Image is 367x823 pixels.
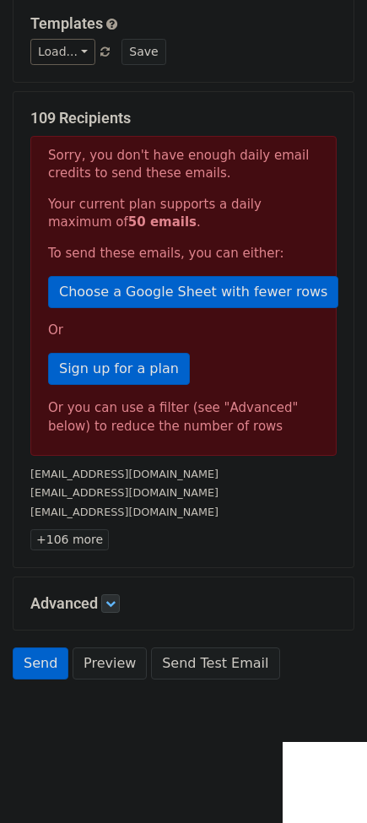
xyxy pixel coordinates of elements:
a: Choose a Google Sheet with fewer rows [48,276,338,308]
a: +106 more [30,529,109,550]
div: 聊天小组件 [283,742,367,823]
a: Sign up for a plan [48,353,190,385]
small: [EMAIL_ADDRESS][DOMAIN_NAME] [30,468,219,480]
iframe: Chat Widget [283,742,367,823]
strong: 50 emails [128,214,197,230]
small: [EMAIL_ADDRESS][DOMAIN_NAME] [30,506,219,518]
p: To send these emails, you can either: [48,245,319,263]
a: Load... [30,39,95,65]
div: Or you can use a filter (see "Advanced" below) to reduce the number of rows [48,398,319,436]
p: Your current plan supports a daily maximum of . [48,196,319,231]
p: Or [48,322,319,339]
a: Preview [73,647,147,680]
p: Sorry, you don't have enough daily email credits to send these emails. [48,147,319,182]
small: [EMAIL_ADDRESS][DOMAIN_NAME] [30,486,219,499]
button: Save [121,39,165,65]
a: Send [13,647,68,680]
h5: 109 Recipients [30,109,337,127]
a: Send Test Email [151,647,279,680]
a: Templates [30,14,103,32]
h5: Advanced [30,594,337,613]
